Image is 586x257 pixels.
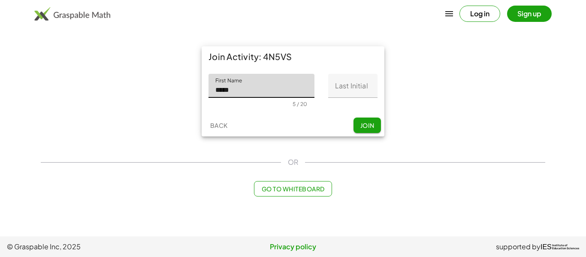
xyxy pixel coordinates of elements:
[541,243,552,251] span: IES
[210,121,227,129] span: Back
[552,244,579,250] span: Institute of Education Sciences
[507,6,552,22] button: Sign up
[293,101,307,107] div: 5 / 20
[288,157,298,167] span: OR
[202,46,384,67] div: Join Activity: 4N5VS
[205,118,233,133] button: Back
[496,242,541,252] span: supported by
[541,242,579,252] a: IESInstitute ofEducation Sciences
[254,181,332,197] button: Go to Whiteboard
[353,118,381,133] button: Join
[7,242,198,252] span: © Graspable Inc, 2025
[261,185,324,193] span: Go to Whiteboard
[198,242,389,252] a: Privacy policy
[360,121,374,129] span: Join
[459,6,500,22] button: Log in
